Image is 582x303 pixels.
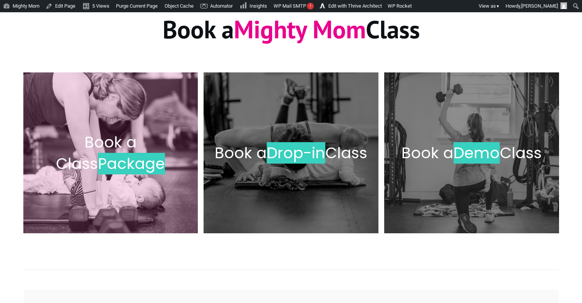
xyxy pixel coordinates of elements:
[249,3,267,9] span: Insights
[496,4,500,9] span: ▼
[24,13,559,55] h1: Book a Class
[307,3,314,10] span: !
[56,131,137,174] span: Book a Class
[267,142,325,164] span: Drop-in
[401,142,453,164] span: Book a
[500,142,542,164] span: Class
[453,142,500,164] span: Demo
[234,13,366,45] span: Mighty Mom
[521,3,558,9] span: [PERSON_NAME]
[98,153,165,174] span: Package
[212,142,370,164] h2: Book a Class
